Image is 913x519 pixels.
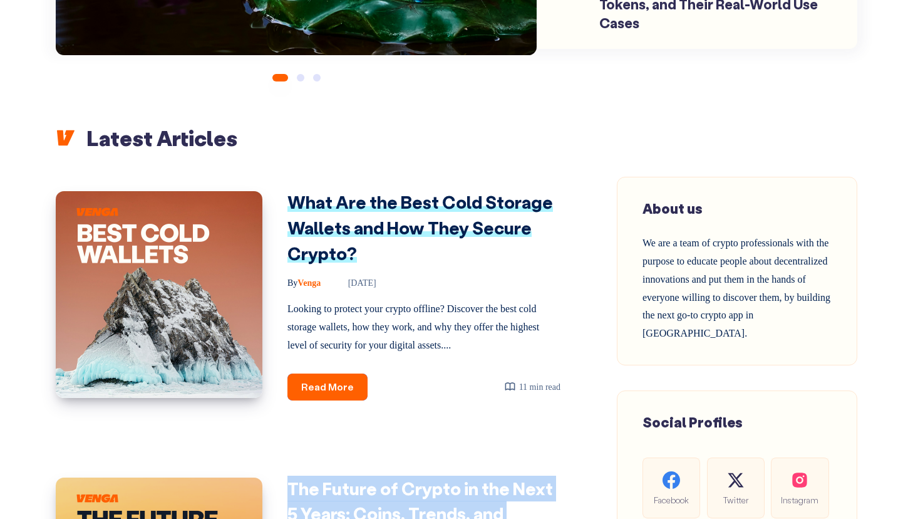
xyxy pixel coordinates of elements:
a: Read More [287,374,368,401]
a: Instagram [771,458,828,518]
a: Facebook [642,458,700,518]
img: Image of: What Are the Best Cold Storage Wallets and How They Secure Crypto? [56,191,262,398]
span: We are a team of crypto professionals with the purpose to educate people about decentralized inno... [642,238,830,338]
button: 1 of 3 [272,74,288,81]
div: 11 min read [504,379,560,395]
p: Looking to protect your crypto offline? Discover the best cold storage wallets, how they work, an... [287,300,560,354]
a: Twitter [707,458,765,518]
span: Twitter [717,493,755,507]
span: Facebook [653,493,690,507]
span: Social Profiles [642,413,743,431]
button: 3 of 3 [313,74,321,81]
span: Venga [287,278,321,288]
h2: Latest Articles [56,124,857,152]
time: [DATE] [331,278,376,288]
span: About us [642,199,703,218]
a: ByVenga [287,278,323,288]
span: By [287,278,297,288]
button: 2 of 3 [297,74,304,81]
span: Instagram [781,493,818,507]
a: What Are the Best Cold Storage Wallets and How They Secure Crypto? [287,191,553,264]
